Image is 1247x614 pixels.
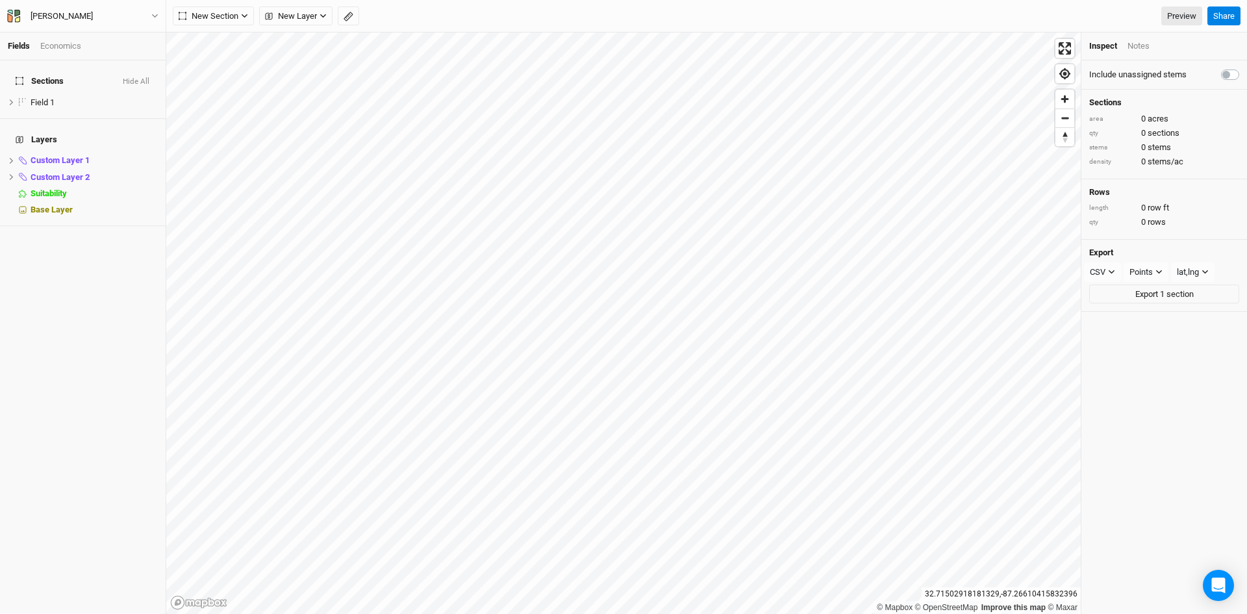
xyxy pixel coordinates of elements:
[170,595,227,610] a: Mapbox logo
[1089,143,1135,153] div: stems
[1055,127,1074,146] button: Reset bearing to north
[1090,266,1105,279] div: CSV
[1089,97,1239,108] h4: Sections
[1148,216,1166,228] span: rows
[1124,262,1168,282] button: Points
[265,10,317,23] span: New Layer
[6,9,159,23] button: [PERSON_NAME]
[1089,187,1239,198] h4: Rows
[1148,156,1183,168] span: stems/ac
[915,603,978,612] a: OpenStreetMap
[122,77,150,86] button: Hide All
[31,155,90,165] span: Custom Layer 1
[1148,142,1171,153] span: stems
[1207,6,1241,26] button: Share
[31,172,90,182] span: Custom Layer 2
[31,97,158,108] div: Field 1
[1089,129,1135,138] div: qty
[1089,157,1135,167] div: density
[1089,218,1135,227] div: qty
[8,127,158,153] h4: Layers
[1089,142,1239,153] div: 0
[1055,109,1074,127] button: Zoom out
[1089,248,1239,258] h4: Export
[1171,262,1215,282] button: lat,lng
[1127,40,1150,52] div: Notes
[1055,90,1074,109] button: Zoom in
[1161,6,1202,26] a: Preview
[179,10,238,23] span: New Section
[922,587,1081,601] div: 32.71502918181329 , -87.26610415832396
[1055,64,1074,83] button: Find my location
[1089,285,1239,304] button: Export 1 section
[1089,69,1187,81] label: Include unassigned stems
[1084,262,1121,282] button: CSV
[31,10,93,23] div: [PERSON_NAME]
[1089,156,1239,168] div: 0
[31,155,158,166] div: Custom Layer 1
[1089,127,1239,139] div: 0
[1089,203,1135,213] div: length
[1055,39,1074,58] button: Enter fullscreen
[31,97,55,107] span: Field 1
[1148,202,1169,214] span: row ft
[1089,40,1117,52] div: Inspect
[1177,266,1199,279] div: lat,lng
[1203,570,1234,601] div: Open Intercom Messenger
[31,188,67,198] span: Suitability
[8,41,30,51] a: Fields
[31,205,73,214] span: Base Layer
[338,6,359,26] button: Shortcut: M
[1055,109,1074,127] span: Zoom out
[166,32,1081,614] canvas: Map
[1129,266,1153,279] div: Points
[31,188,158,199] div: Suitability
[31,10,93,23] div: Phillips
[1148,127,1179,139] span: sections
[1089,216,1239,228] div: 0
[16,76,64,86] span: Sections
[877,603,913,612] a: Mapbox
[1089,202,1239,214] div: 0
[173,6,254,26] button: New Section
[1089,113,1239,125] div: 0
[31,205,158,215] div: Base Layer
[1055,128,1074,146] span: Reset bearing to north
[31,172,158,183] div: Custom Layer 2
[981,603,1046,612] a: Improve this map
[1148,113,1168,125] span: acres
[1089,114,1135,124] div: area
[1048,603,1077,612] a: Maxar
[259,6,333,26] button: New Layer
[40,40,81,52] div: Economics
